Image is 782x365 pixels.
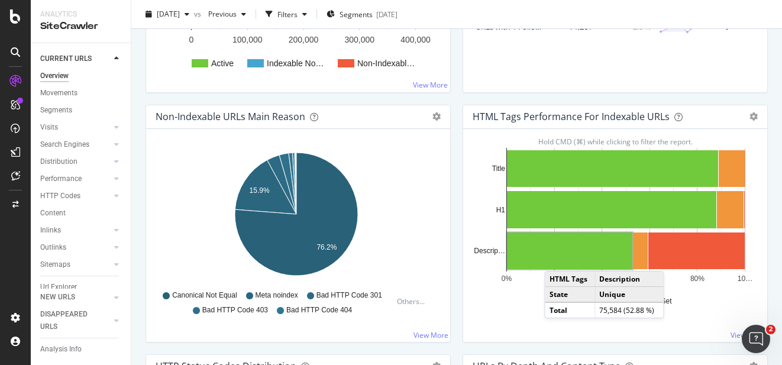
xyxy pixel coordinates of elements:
span: vs [194,9,203,19]
a: Inlinks [40,224,111,237]
div: Overview [40,70,69,82]
div: [DATE] [376,9,398,19]
div: Filters [277,9,298,19]
div: HTTP Codes [40,190,80,202]
div: Analysis Info [40,343,82,356]
text: Descrip… [474,247,505,255]
div: gear [749,112,758,121]
a: View More [731,330,765,340]
span: Meta noindex [256,290,298,301]
a: HTTP Codes [40,190,111,202]
div: Outlinks [40,241,66,254]
span: Previous [203,9,237,19]
text: Non-Indexabl… [357,59,415,68]
iframe: Intercom live chat [742,325,770,353]
a: Movements [40,87,122,99]
text: 400,000 [400,35,431,44]
span: Bad HTTP Code 403 [202,305,268,315]
div: CURRENT URLS [40,53,92,65]
div: Search Engines [40,138,89,151]
td: State [545,287,595,303]
text: 15.9% [250,186,270,195]
div: Content [40,207,66,219]
div: Analytics [40,9,121,20]
span: Canonical Not Equal [172,290,237,301]
div: Inlinks [40,224,61,237]
button: Previous [203,5,251,24]
text: 200,000 [289,35,319,44]
td: Description [595,272,664,287]
div: Sitemaps [40,259,70,271]
div: Segments [40,104,72,117]
text: Active [211,59,234,68]
div: gear [432,112,441,121]
td: Total [545,302,595,318]
text: Title [492,164,506,173]
text: 0% [502,274,512,283]
span: Bad HTTP Code 404 [286,305,352,315]
text: 80% [690,274,705,283]
div: SiteCrawler [40,20,121,33]
span: Segments [340,9,373,19]
div: Non-Indexable URLs Main Reason [156,111,305,122]
text: Indexable No… [267,59,324,68]
a: Performance [40,173,111,185]
a: Content [40,207,122,219]
div: DISAPPEARED URLS [40,308,100,333]
div: HTML Tags Performance for Indexable URLs [473,111,670,122]
text: 10… [738,274,752,283]
text: 76.2% [316,243,337,251]
button: Segments[DATE] [322,5,402,24]
text: 0 [189,35,194,44]
a: View More [413,330,448,340]
span: 2 [766,325,775,334]
text: 100,000 [232,35,263,44]
a: URLs with 1 Follow Inlink [476,21,563,32]
div: NEW URLS [40,291,75,303]
text: 300,000 [344,35,374,44]
div: Visits [40,121,58,134]
a: NEW URLS [40,291,111,303]
a: Url Explorer [40,281,122,293]
div: Others... [397,296,430,306]
a: Visits [40,121,111,134]
div: Movements [40,87,77,99]
svg: A chart. [156,148,437,285]
span: 2025 Sep. 12th [157,9,180,19]
a: Sitemaps [40,259,111,271]
span: Bad HTTP Code 301 [316,290,382,301]
svg: A chart. [473,148,754,285]
a: DISAPPEARED URLS [40,308,111,333]
text: H1 [496,206,506,214]
a: Distribution [40,156,111,168]
a: Segments [40,104,122,117]
button: Filters [261,5,312,24]
a: CURRENT URLS [40,53,111,65]
a: Outlinks [40,241,111,254]
a: Analysis Info [40,343,122,356]
div: Distribution [40,156,77,168]
a: Search Engines [40,138,111,151]
td: 75,584 (52.88 %) [595,302,664,318]
td: HTML Tags [545,272,595,287]
a: Overview [40,70,122,82]
a: View More [413,80,448,90]
button: [DATE] [141,5,194,24]
td: Unique [595,287,664,303]
div: Performance [40,173,82,185]
div: Url Explorer [40,281,77,293]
